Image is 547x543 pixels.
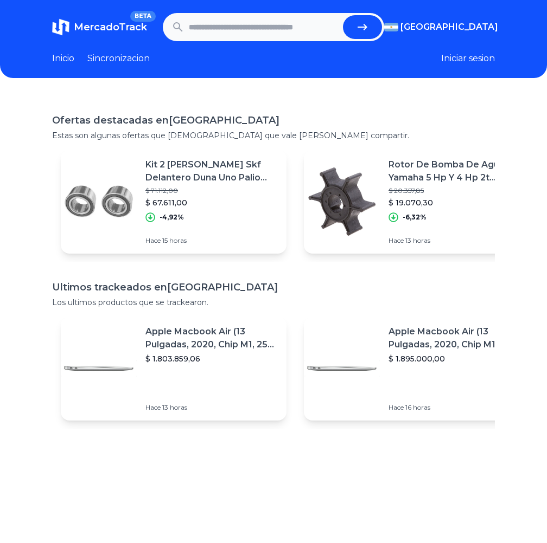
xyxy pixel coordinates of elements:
[52,297,495,308] p: Los ultimos productos que se trackearon.
[145,403,278,412] p: Hace 13 horas
[52,18,147,36] a: MercadoTrackBETA
[403,213,427,222] p: -6,32%
[384,23,398,31] img: Argentina
[52,280,495,295] h1: Ultimos trackeados en [GEOGRAPHIC_DATA]
[145,186,278,195] p: $ 71.112,00
[61,164,137,240] img: Featured image
[160,213,184,222] p: -4,92%
[87,52,150,65] a: Sincronizacion
[52,52,74,65] a: Inicio
[389,403,521,412] p: Hace 16 horas
[304,316,530,421] a: Featured imageApple Macbook Air (13 Pulgadas, 2020, Chip M1, 256 Gb De Ssd, 8 Gb De Ram) - Plata$...
[130,11,156,22] span: BETA
[74,21,147,33] span: MercadoTrack
[304,164,380,240] img: Featured image
[52,113,495,128] h1: Ofertas destacadas en [GEOGRAPHIC_DATA]
[52,18,69,36] img: MercadoTrack
[389,186,521,195] p: $ 20.357,85
[145,325,278,351] p: Apple Macbook Air (13 Pulgadas, 2020, Chip M1, 256 Gb De Ssd, 8 Gb De Ram) - Plata
[389,236,521,245] p: Hace 13 horas
[304,150,530,254] a: Featured imageRotor De Bomba De Agua Yamaha 5 Hp Y 4 Hp 2t Original$ 20.357,85$ 19.070,30-6,32%Ha...
[145,158,278,184] p: Kit 2 [PERSON_NAME] Skf Delantero Duna Uno Palio Siena
[389,197,521,208] p: $ 19.070,30
[441,52,495,65] button: Iniciar sesion
[389,353,521,364] p: $ 1.895.000,00
[61,316,287,421] a: Featured imageApple Macbook Air (13 Pulgadas, 2020, Chip M1, 256 Gb De Ssd, 8 Gb De Ram) - Plata$...
[61,150,287,254] a: Featured imageKit 2 [PERSON_NAME] Skf Delantero Duna Uno Palio Siena$ 71.112,00$ 67.611,00-4,92%H...
[304,331,380,406] img: Featured image
[145,353,278,364] p: $ 1.803.859,06
[384,21,495,34] button: [GEOGRAPHIC_DATA]
[389,325,521,351] p: Apple Macbook Air (13 Pulgadas, 2020, Chip M1, 256 Gb De Ssd, 8 Gb De Ram) - Plata
[61,331,137,406] img: Featured image
[145,197,278,208] p: $ 67.611,00
[52,130,495,141] p: Estas son algunas ofertas que [DEMOGRAPHIC_DATA] que vale [PERSON_NAME] compartir.
[145,236,278,245] p: Hace 15 horas
[389,158,521,184] p: Rotor De Bomba De Agua Yamaha 5 Hp Y 4 Hp 2t Original
[400,21,498,34] span: [GEOGRAPHIC_DATA]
